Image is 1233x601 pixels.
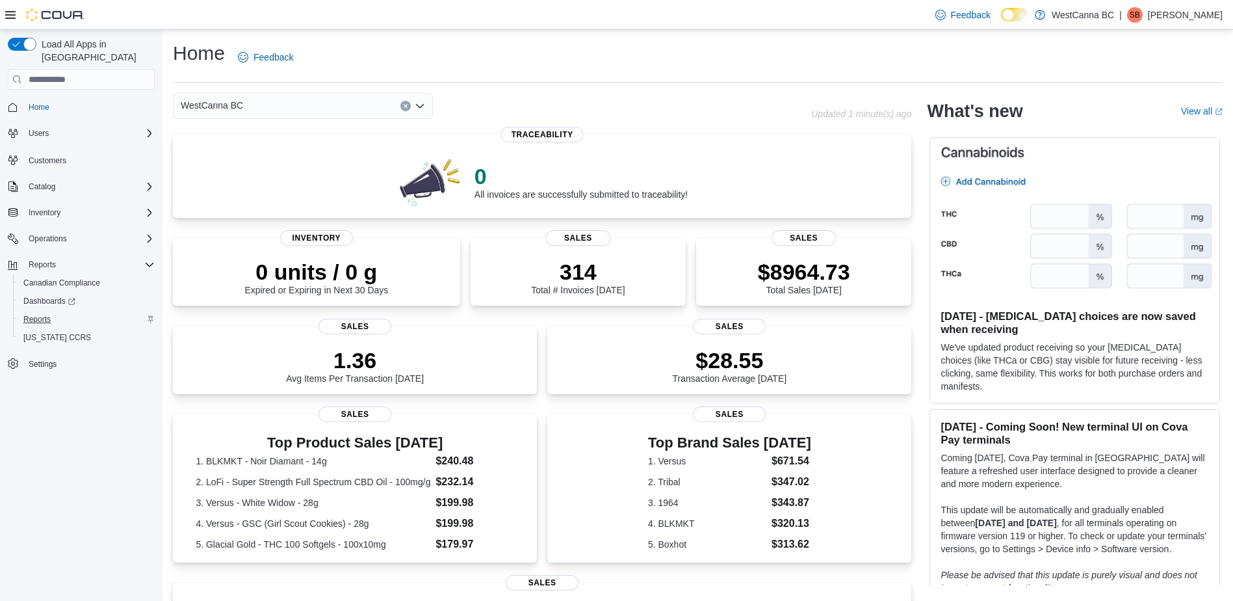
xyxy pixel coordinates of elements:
[1215,108,1223,116] svg: External link
[531,259,625,295] div: Total # Invoices [DATE]
[975,518,1056,528] strong: [DATE] and [DATE]
[18,330,96,345] a: [US_STATE] CCRS
[1127,7,1143,23] div: Sam Beyat
[23,179,60,194] button: Catalog
[3,204,160,222] button: Inventory
[941,420,1209,446] h3: [DATE] - Coming Soon! New terminal UI on Cova Pay terminals
[29,102,49,113] span: Home
[253,51,293,64] span: Feedback
[1001,21,1002,22] span: Dark Mode
[648,496,766,509] dt: 3. 1964
[23,314,51,325] span: Reports
[13,274,160,292] button: Canadian Compliance
[29,260,56,270] span: Reports
[23,179,155,194] span: Catalog
[23,100,55,115] a: Home
[941,570,1197,593] em: Please be advised that this update is purely visual and does not impact payment functionality.
[506,575,578,591] span: Sales
[648,517,766,530] dt: 4. BLKMKT
[1119,7,1122,23] p: |
[181,98,243,113] span: WestCanna BC
[435,537,513,552] dd: $179.97
[318,319,391,334] span: Sales
[29,234,67,244] span: Operations
[13,310,160,328] button: Reports
[772,474,811,490] dd: $347.02
[29,181,55,192] span: Catalog
[941,341,1209,393] p: We've updated product receiving so your [MEDICAL_DATA] choices (like THCa or CBG) stay visible fo...
[415,101,425,111] button: Open list of options
[941,503,1209,555] p: This update will be automatically and gradually enabled between , for all terminals operating on ...
[23,356,62,372] a: Settings
[318,407,391,422] span: Sales
[546,230,610,246] span: Sales
[1181,106,1223,116] a: View allExternal link
[1052,7,1114,23] p: WestCanna BC
[286,347,424,384] div: Avg Items Per Transaction [DATE]
[3,354,160,373] button: Settings
[531,259,625,285] p: 314
[196,517,430,530] dt: 4. Versus - GSC (Girl Scout Cookies) - 28g
[29,155,66,166] span: Customers
[244,259,388,285] p: 0 units / 0 g
[1130,7,1140,23] span: SB
[23,153,71,168] a: Customers
[648,435,811,451] h3: Top Brand Sales [DATE]
[435,495,513,511] dd: $199.98
[1148,7,1223,23] p: [PERSON_NAME]
[435,516,513,531] dd: $199.98
[23,205,66,220] button: Inventory
[196,496,430,509] dt: 3. Versus - White Widow - 28g
[23,356,155,372] span: Settings
[26,8,84,21] img: Cova
[23,231,72,247] button: Operations
[3,178,160,196] button: Catalog
[196,538,430,551] dt: 5. Glacial Gold - THC 100 Softgels - 100x10mg
[474,163,688,189] p: 0
[23,231,155,247] span: Operations
[23,152,155,168] span: Customers
[173,40,225,66] h1: Home
[23,278,100,288] span: Canadian Compliance
[286,347,424,373] p: 1.36
[474,163,688,200] div: All invoices are successfully submitted to traceability!
[673,347,787,373] p: $28.55
[673,347,787,384] div: Transaction Average [DATE]
[13,328,160,347] button: [US_STATE] CCRS
[280,230,353,246] span: Inventory
[29,359,57,369] span: Settings
[930,2,996,28] a: Feedback
[501,127,584,142] span: Traceability
[29,207,60,218] span: Inventory
[18,330,155,345] span: Washington CCRS
[3,256,160,274] button: Reports
[648,538,766,551] dt: 5. Boxhot
[233,44,298,70] a: Feedback
[3,230,160,248] button: Operations
[18,312,56,327] a: Reports
[23,205,155,220] span: Inventory
[3,150,160,169] button: Customers
[18,293,155,309] span: Dashboards
[18,312,155,327] span: Reports
[772,453,811,469] dd: $671.54
[23,296,75,306] span: Dashboards
[435,474,513,490] dd: $232.14
[1001,8,1028,21] input: Dark Mode
[8,92,155,407] nav: Complex example
[196,475,430,488] dt: 2. LoFi - Super Strength Full Spectrum CBD Oil - 100mg/g
[772,516,811,531] dd: $320.13
[23,99,155,115] span: Home
[811,109,911,119] p: Updated 1 minute(s) ago
[941,310,1209,336] h3: [DATE] - [MEDICAL_DATA] choices are now saved when receiving
[23,257,155,273] span: Reports
[400,101,411,111] button: Clear input
[18,275,155,291] span: Canadian Compliance
[941,451,1209,490] p: Coming [DATE], Cova Pay terminal in [GEOGRAPHIC_DATA] will feature a refreshed user interface des...
[23,332,91,343] span: [US_STATE] CCRS
[3,98,160,116] button: Home
[18,275,105,291] a: Canadian Compliance
[29,128,49,139] span: Users
[36,38,155,64] span: Load All Apps in [GEOGRAPHIC_DATA]
[758,259,850,295] div: Total Sales [DATE]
